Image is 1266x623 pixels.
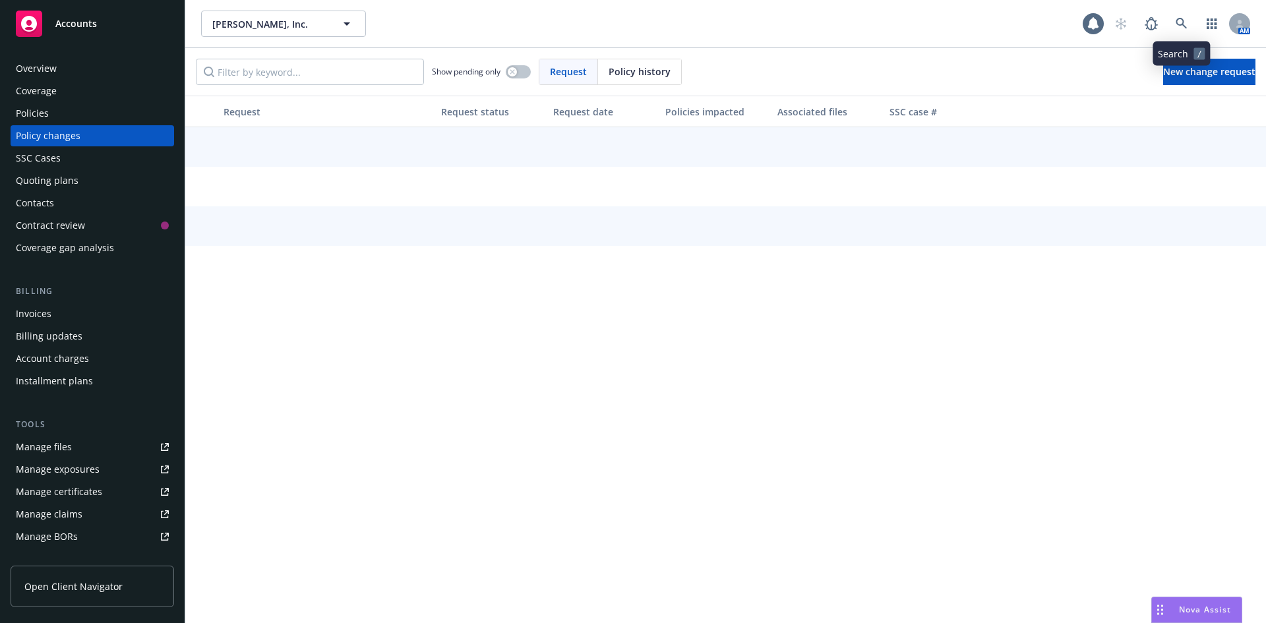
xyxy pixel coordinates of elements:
div: Account charges [16,348,89,369]
a: New change request [1163,59,1255,85]
a: Contract review [11,215,174,236]
input: Filter by keyword... [196,59,424,85]
div: Summary of insurance [16,549,116,570]
a: Invoices [11,303,174,324]
a: Manage exposures [11,459,174,480]
a: Policy changes [11,125,174,146]
div: Associated files [777,105,879,119]
span: Nova Assist [1179,604,1231,615]
button: Request date [548,96,660,127]
div: Request [224,105,431,119]
a: Manage files [11,436,174,458]
a: Manage claims [11,504,174,525]
a: Overview [11,58,174,79]
div: Manage exposures [16,459,100,480]
a: Installment plans [11,371,174,392]
span: Accounts [55,18,97,29]
span: [PERSON_NAME], Inc. [212,17,326,31]
div: Manage BORs [16,526,78,547]
button: Policies impacted [660,96,772,127]
div: Manage files [16,436,72,458]
button: Nova Assist [1151,597,1242,623]
a: Search [1168,11,1195,37]
span: Policy history [609,65,671,78]
div: SSC Cases [16,148,61,169]
button: Associated files [772,96,884,127]
div: Installment plans [16,371,93,392]
div: Policies impacted [665,105,767,119]
a: Billing updates [11,326,174,347]
div: Contract review [16,215,85,236]
a: Quoting plans [11,170,174,191]
div: Quoting plans [16,170,78,191]
a: Manage BORs [11,526,174,547]
span: Open Client Navigator [24,579,123,593]
div: Coverage gap analysis [16,237,114,258]
div: Billing updates [16,326,82,347]
button: SSC case # [884,96,983,127]
a: Start snowing [1108,11,1134,37]
button: Request status [436,96,548,127]
div: Overview [16,58,57,79]
button: [PERSON_NAME], Inc. [201,11,366,37]
div: Invoices [16,303,51,324]
div: Drag to move [1152,597,1168,622]
span: Show pending only [432,66,500,77]
div: SSC case # [889,105,978,119]
a: Account charges [11,348,174,369]
a: Accounts [11,5,174,42]
span: Request [550,65,587,78]
span: New change request [1163,65,1255,78]
div: Manage certificates [16,481,102,502]
div: Billing [11,285,174,298]
div: Manage claims [16,504,82,525]
a: Coverage [11,80,174,102]
div: Request status [441,105,543,119]
a: Manage certificates [11,481,174,502]
div: Tools [11,418,174,431]
div: Coverage [16,80,57,102]
a: Policies [11,103,174,124]
a: Report a Bug [1138,11,1164,37]
a: SSC Cases [11,148,174,169]
div: Policies [16,103,49,124]
a: Coverage gap analysis [11,237,174,258]
a: Summary of insurance [11,549,174,570]
a: Contacts [11,193,174,214]
div: Policy changes [16,125,80,146]
button: Request [218,96,436,127]
a: Switch app [1199,11,1225,37]
div: Contacts [16,193,54,214]
div: Request date [553,105,655,119]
